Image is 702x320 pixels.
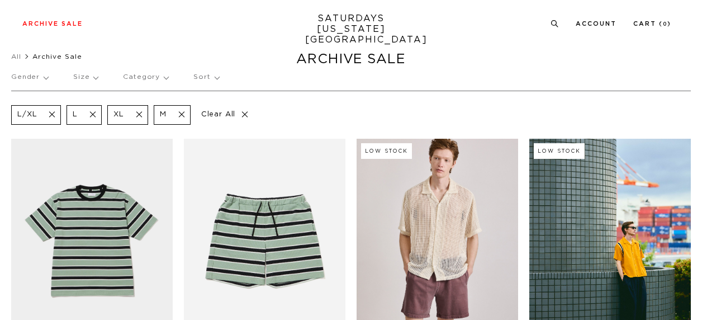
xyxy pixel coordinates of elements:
a: All [11,53,21,60]
a: Account [576,21,616,27]
small: 0 [663,22,667,27]
p: XL [113,110,124,120]
p: M [160,110,167,120]
div: Low Stock [361,143,412,159]
a: SATURDAYS[US_STATE][GEOGRAPHIC_DATA] [305,13,397,45]
p: L [73,110,78,120]
div: Low Stock [534,143,585,159]
p: Gender [11,64,48,90]
a: Cart (0) [633,21,671,27]
p: L/XL [17,110,37,120]
p: Sort [193,64,219,90]
span: Archive Sale [32,53,82,60]
p: Category [123,64,168,90]
a: Archive Sale [22,21,83,27]
p: Clear All [196,105,254,125]
p: Size [73,64,98,90]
